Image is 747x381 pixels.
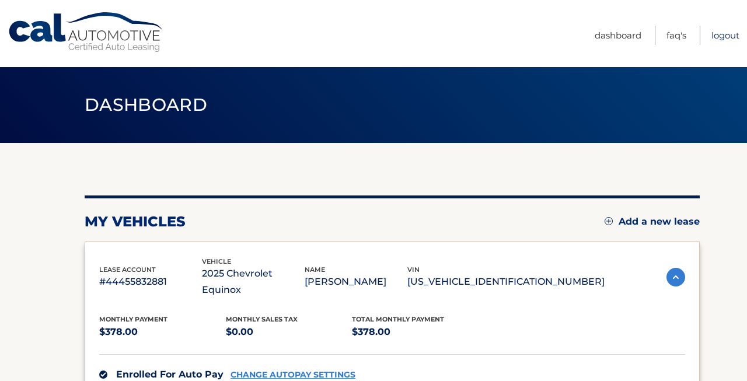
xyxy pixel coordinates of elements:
[305,265,325,274] span: name
[711,26,739,45] a: Logout
[352,315,444,323] span: Total Monthly Payment
[99,370,107,379] img: check.svg
[99,274,202,290] p: #44455832881
[231,370,355,380] a: CHANGE AUTOPAY SETTINGS
[407,274,605,290] p: [US_VEHICLE_IDENTIFICATION_NUMBER]
[202,265,305,298] p: 2025 Chevrolet Equinox
[226,315,298,323] span: Monthly sales Tax
[116,369,224,380] span: Enrolled For Auto Pay
[226,324,352,340] p: $0.00
[352,324,479,340] p: $378.00
[99,265,156,274] span: lease account
[99,315,167,323] span: Monthly Payment
[99,324,226,340] p: $378.00
[8,12,165,53] a: Cal Automotive
[305,274,407,290] p: [PERSON_NAME]
[85,94,207,116] span: Dashboard
[666,268,685,286] img: accordion-active.svg
[85,213,186,230] h2: my vehicles
[605,216,700,228] a: Add a new lease
[605,217,613,225] img: add.svg
[202,257,231,265] span: vehicle
[407,265,420,274] span: vin
[666,26,686,45] a: FAQ's
[595,26,641,45] a: Dashboard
